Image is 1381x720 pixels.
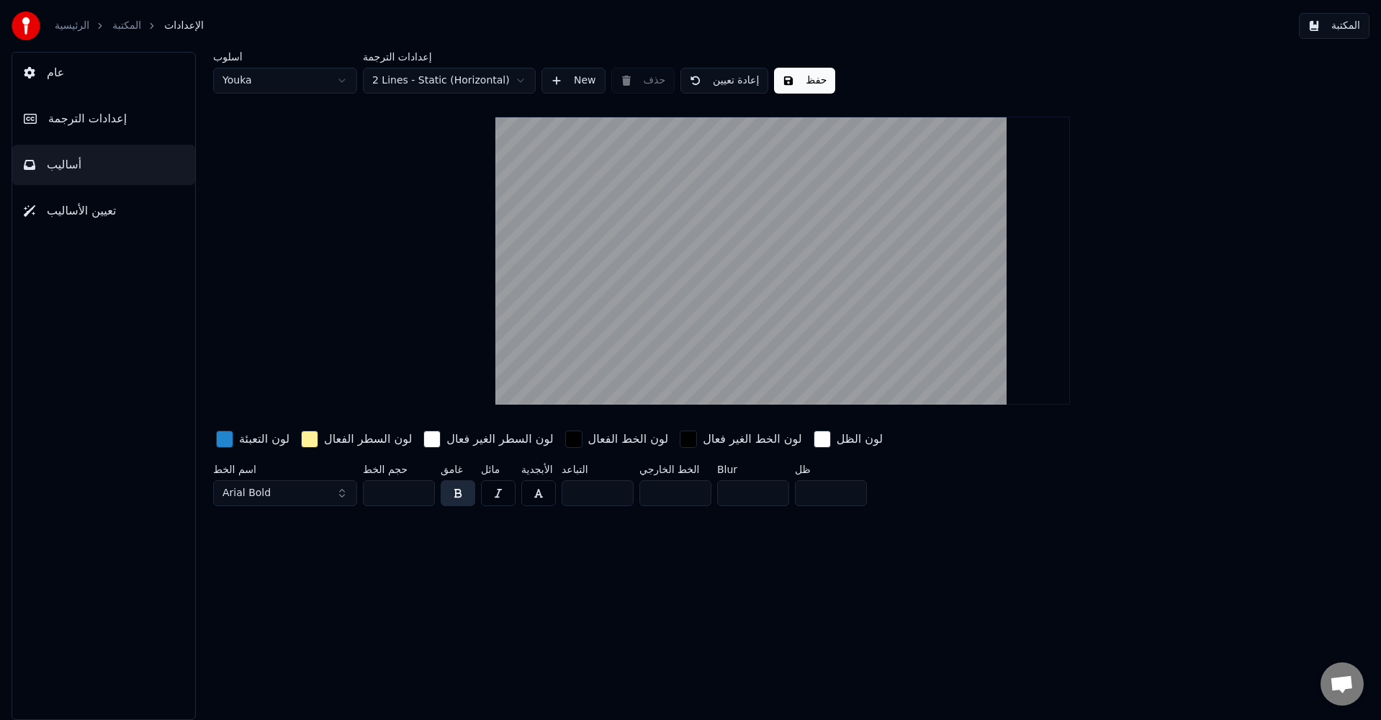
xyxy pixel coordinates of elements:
button: تعيين الأساليب [12,191,195,231]
label: الأبجدية [521,464,556,474]
span: Arial Bold [222,486,271,500]
button: لون التعبئة [213,428,292,451]
button: لون الخط الغير فعال [677,428,805,451]
span: إعدادات الترجمة [48,110,127,127]
button: إعادة تعيين [680,68,768,94]
div: لون الخط الفعال [588,431,669,448]
div: لون الخط الغير فعال [703,431,802,448]
span: الإعدادات [164,19,204,33]
img: youka [12,12,40,40]
div: دردشة مفتوحة [1321,662,1364,706]
span: عام [47,64,64,81]
button: المكتبة [1299,13,1369,39]
label: أسلوب [213,52,357,62]
button: عام [12,53,195,93]
label: حجم الخط [363,464,435,474]
a: الرئيسية [55,19,89,33]
button: حفظ [774,68,835,94]
div: لون الظل [837,431,883,448]
label: ظل [795,464,867,474]
button: لون السطر الفعال [298,428,415,451]
label: إعدادات الترجمة [363,52,536,62]
nav: breadcrumb [55,19,204,33]
span: أساليب [47,156,81,174]
a: المكتبة [112,19,141,33]
label: مائل [481,464,516,474]
div: لون السطر الغير فعال [446,431,553,448]
button: لون الظل [811,428,886,451]
label: غامق [441,464,475,474]
button: New [541,68,606,94]
span: تعيين الأساليب [47,202,116,220]
button: لون الخط الفعال [562,428,672,451]
div: لون التعبئة [239,431,289,448]
div: لون السطر الفعال [324,431,412,448]
label: التباعد [562,464,634,474]
label: الخط الخارجي [639,464,711,474]
button: لون السطر الغير فعال [420,428,556,451]
button: إعدادات الترجمة [12,99,195,139]
label: Blur [717,464,789,474]
button: أساليب [12,145,195,185]
label: اسم الخط [213,464,357,474]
